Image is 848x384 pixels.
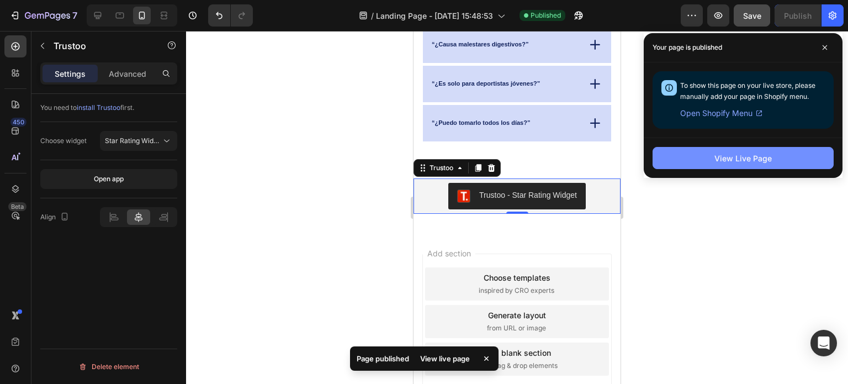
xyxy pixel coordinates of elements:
[784,10,812,22] div: Publish
[78,360,139,374] div: Delete element
[8,202,26,211] div: Beta
[40,169,177,189] button: Open app
[40,210,71,225] div: Align
[40,358,177,376] button: Delete element
[653,42,722,53] p: Your page is published
[357,353,409,364] p: Page published
[10,118,26,127] div: 450
[4,4,82,27] button: 7
[653,147,834,169] button: View Live Page
[72,9,77,22] p: 7
[100,131,177,151] button: Star Rating Widget
[734,4,770,27] button: Save
[208,4,253,27] div: Undo/Redo
[743,11,761,20] span: Save
[680,107,752,120] span: Open Shopify Menu
[414,31,621,384] iframe: Design area
[109,68,146,80] p: Advanced
[371,10,374,22] span: /
[105,136,163,145] span: Star Rating Widget
[376,10,493,22] span: Landing Page - [DATE] 15:48:53
[714,152,772,164] div: View Live Page
[414,351,476,366] div: View live page
[775,4,821,27] button: Publish
[54,39,147,52] p: Trustoo
[94,174,124,184] div: Open app
[810,330,837,356] div: Open Intercom Messenger
[77,103,120,112] span: install Trustoo
[40,103,177,113] div: You need to first.
[55,68,86,80] p: Settings
[680,81,815,101] span: To show this page on your live store, please manually add your page in Shopify menu.
[531,10,561,20] span: Published
[40,136,87,146] div: Choose widget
